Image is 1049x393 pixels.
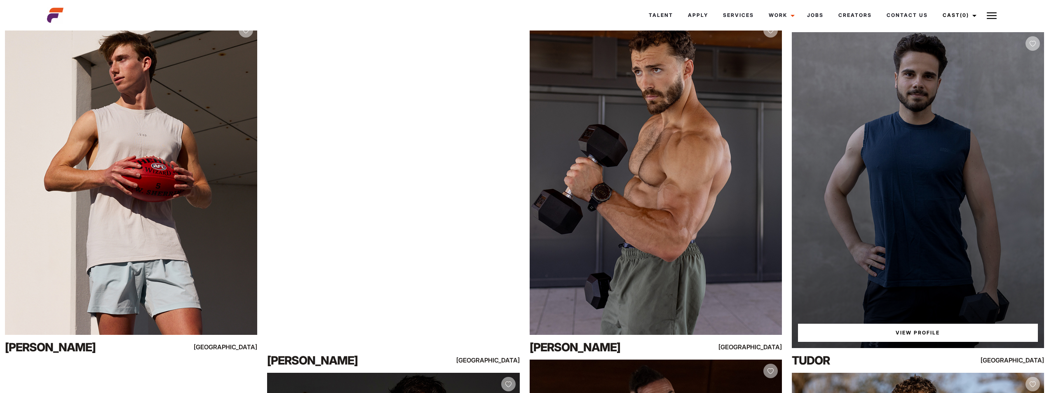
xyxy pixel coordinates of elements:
div: Tudor [792,352,943,369]
a: Services [716,4,761,26]
a: Talent [641,4,681,26]
div: [GEOGRAPHIC_DATA] [444,355,520,365]
div: [PERSON_NAME] [5,339,156,355]
a: Cast(0) [935,4,981,26]
div: [GEOGRAPHIC_DATA] [706,342,782,352]
img: cropped-aefm-brand-fav-22-square.png [47,7,63,24]
a: Jobs [800,4,831,26]
img: Burger icon [987,11,997,21]
span: (0) [960,12,969,18]
div: [GEOGRAPHIC_DATA] [968,355,1044,365]
div: [GEOGRAPHIC_DATA] [182,342,258,352]
a: Work [761,4,800,26]
div: [PERSON_NAME] [267,352,418,369]
div: [PERSON_NAME] [530,339,681,355]
a: View Tudor'sProfile [798,324,1038,342]
a: Contact Us [879,4,935,26]
a: Apply [681,4,716,26]
a: Creators [831,4,879,26]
